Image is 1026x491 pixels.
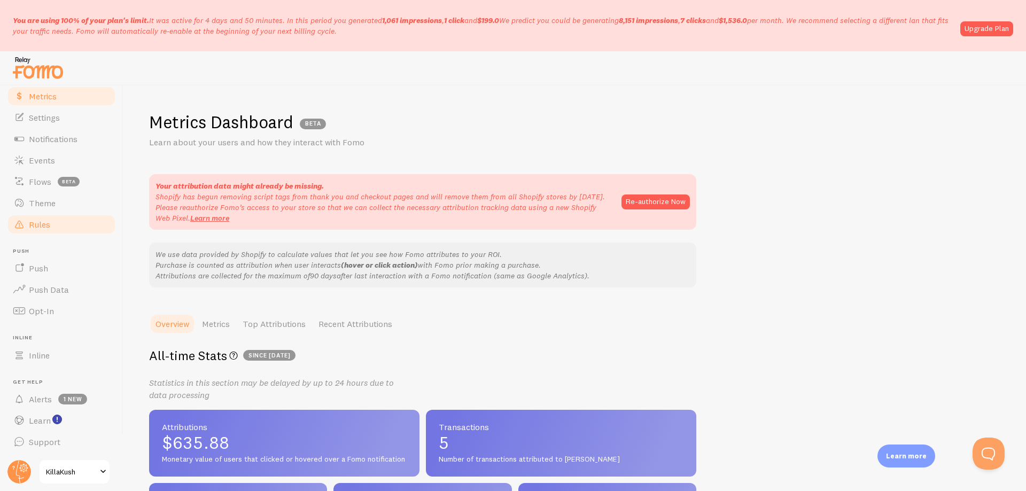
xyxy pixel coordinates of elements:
[6,258,116,279] a: Push
[29,134,77,144] span: Notifications
[156,181,324,191] strong: Your attribution data might already be missing.
[149,347,696,364] h2: All-time Stats
[6,85,116,107] a: Metrics
[29,306,54,316] span: Opt-In
[312,313,399,334] a: Recent Attributions
[621,194,690,209] button: Re-authorize Now
[29,176,51,187] span: Flows
[310,271,337,280] em: 90 days
[58,177,80,186] span: beta
[29,112,60,123] span: Settings
[46,465,97,478] span: KillaKush
[439,434,683,451] span: 5
[6,171,116,192] a: Flows beta
[6,410,116,431] a: Learn
[29,219,50,230] span: Rules
[439,455,683,464] span: Number of transactions attributed to [PERSON_NAME]
[149,313,196,334] a: Overview
[11,54,65,81] img: fomo-relay-logo-orange.svg
[196,313,236,334] a: Metrics
[6,345,116,366] a: Inline
[619,15,747,25] span: , and
[162,434,407,451] span: $635.88
[29,198,56,208] span: Theme
[13,379,116,386] span: Get Help
[156,191,611,223] p: Shopify has begun removing script tags from thank you and checkout pages and will remove them fro...
[162,423,407,431] span: Attributions
[13,334,116,341] span: Inline
[243,350,296,361] span: since [DATE]
[719,15,747,25] b: $1,536.0
[6,388,116,410] a: Alerts 1 new
[29,284,69,295] span: Push Data
[29,263,48,274] span: Push
[156,249,690,281] p: We use data provided by Shopify to calculate values that let you see how Fomo attributes to your ...
[6,300,116,322] a: Opt-In
[877,445,935,467] div: Learn more
[341,260,418,270] b: (hover or click action)
[439,423,683,431] span: Transactions
[13,15,954,36] p: It was active for 4 days and 50 minutes. In this period you generated We predict you could be gen...
[6,192,116,214] a: Theme
[29,394,52,404] span: Alerts
[886,451,927,461] p: Learn more
[6,431,116,453] a: Support
[973,438,1005,470] iframe: Help Scout Beacon - Open
[680,15,706,25] b: 7 clicks
[619,15,678,25] b: 8,151 impressions
[382,15,499,25] span: , and
[236,313,312,334] a: Top Attributions
[382,15,442,25] b: 1,061 impressions
[444,15,464,25] b: 1 click
[190,213,229,223] a: Learn more
[52,415,62,424] svg: <p>Watch New Feature Tutorials!</p>
[6,214,116,235] a: Rules
[38,459,111,485] a: KillaKush
[6,107,116,128] a: Settings
[6,279,116,300] a: Push Data
[149,136,406,149] p: Learn about your users and how they interact with Fomo
[58,394,87,404] span: 1 new
[6,128,116,150] a: Notifications
[162,455,407,464] span: Monetary value of users that clicked or hovered over a Fomo notification
[149,377,394,400] i: Statistics in this section may be delayed by up to 24 hours due to data processing
[6,150,116,171] a: Events
[29,437,60,447] span: Support
[13,15,149,25] span: You are using 100% of your plan's limit.
[29,415,51,426] span: Learn
[13,248,116,255] span: Push
[960,21,1013,36] a: Upgrade Plan
[29,155,55,166] span: Events
[29,91,57,102] span: Metrics
[29,350,50,361] span: Inline
[300,119,326,129] span: BETA
[477,15,499,25] b: $199.0
[149,111,293,133] h1: Metrics Dashboard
